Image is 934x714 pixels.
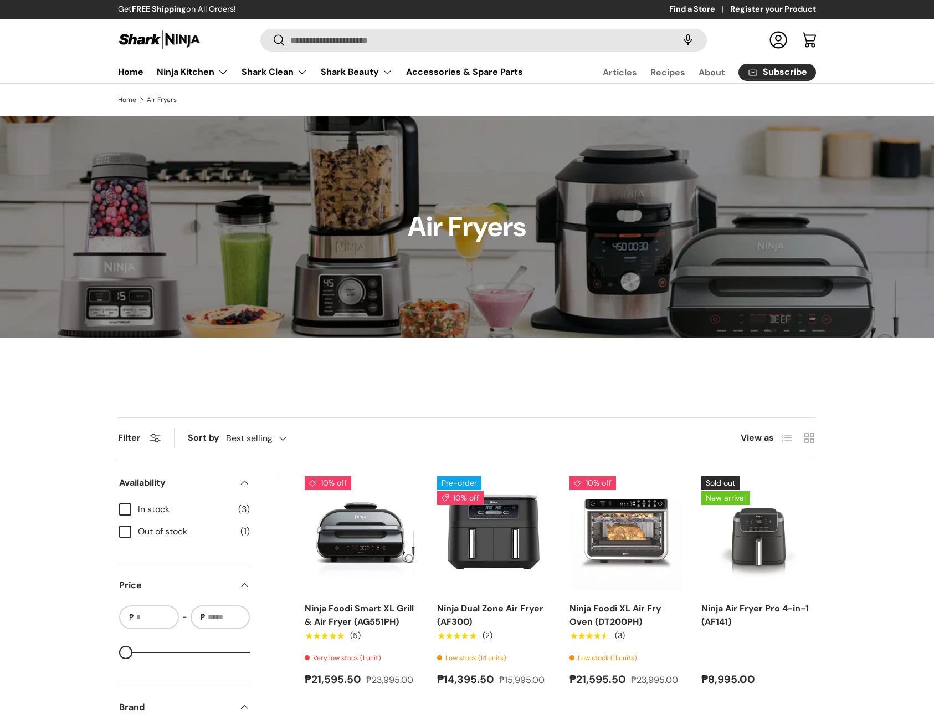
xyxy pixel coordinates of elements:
span: In stock [138,503,232,516]
span: (1) [240,525,250,538]
a: Ninja Foodi Smart XL Grill & Air Fryer (AG551PH) [305,603,414,628]
a: Air Fryers [147,96,177,103]
a: Ninja Foodi Smart XL Grill & Air Fryer (AG551PH) [305,476,419,591]
nav: Breadcrumbs [118,95,816,105]
a: Subscribe [738,64,816,81]
a: Home [118,96,136,103]
a: Ninja Air Fryer Pro 4-in-1 (AF141) [701,476,816,591]
span: Price [119,579,232,592]
summary: Price [119,565,250,605]
span: Subscribe [763,68,807,76]
a: Articles [603,62,637,83]
a: Shark Beauty [321,61,393,83]
a: Find a Store [669,3,730,16]
button: Filter [118,432,161,443]
span: Best selling [226,433,273,443]
label: Sort by [188,431,226,445]
a: Ninja Foodi XL Air Fry Oven (DT200PH) [569,603,661,628]
summary: Shark Beauty [314,61,399,83]
a: Recipes [650,62,685,83]
span: Brand [119,701,232,714]
span: View as [741,431,774,445]
p: Get on All Orders! [118,3,236,16]
img: https://sharkninja.com.ph/products/ninja-air-fryer-pro-4-in-1-af141 [701,476,816,591]
strong: FREE Shipping [132,4,186,14]
span: 10% off [437,491,484,505]
span: 10% off [305,476,351,490]
img: ninja-foodi-xl-air-fry-oven-with-sample-food-content-full-view-sharkninja-philippines [569,476,684,591]
nav: Secondary [576,61,816,83]
span: Sold out [701,476,740,490]
span: Availability [119,476,232,489]
span: - [182,610,187,624]
button: Best selling [226,429,309,448]
speech-search-button: Search by voice [670,28,706,52]
span: Pre-order [437,476,481,490]
span: ₱ [128,611,135,623]
a: Shark Clean [242,61,307,83]
a: Home [118,61,143,83]
a: Ninja Dual Zone Air Fryer (AF300) [437,603,543,628]
a: Ninja Kitchen [157,61,228,83]
a: Register your Product [730,3,816,16]
a: Ninja Air Fryer Pro 4-in-1 (AF141) [701,603,809,628]
span: Out of stock [138,525,234,538]
nav: Primary [118,61,523,83]
span: (3) [238,503,250,516]
span: 10% off [569,476,616,490]
a: Ninja Dual Zone Air Fryer (AF300) [437,476,552,591]
img: Shark Ninja Philippines [118,29,201,50]
h1: Air Fryers [408,210,526,244]
span: ₱ [199,611,207,623]
a: About [699,62,725,83]
img: ninja-foodi-smart-xl-grill-and-air-fryer-full-view-shark-ninja-philippines [305,476,419,591]
span: Filter [118,432,141,443]
summary: Availability [119,463,250,503]
summary: Shark Clean [235,61,314,83]
span: New arrival [701,491,750,505]
a: Accessories & Spare Parts [406,61,523,83]
summary: Ninja Kitchen [150,61,235,83]
a: Ninja Foodi XL Air Fry Oven (DT200PH) [569,476,684,591]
